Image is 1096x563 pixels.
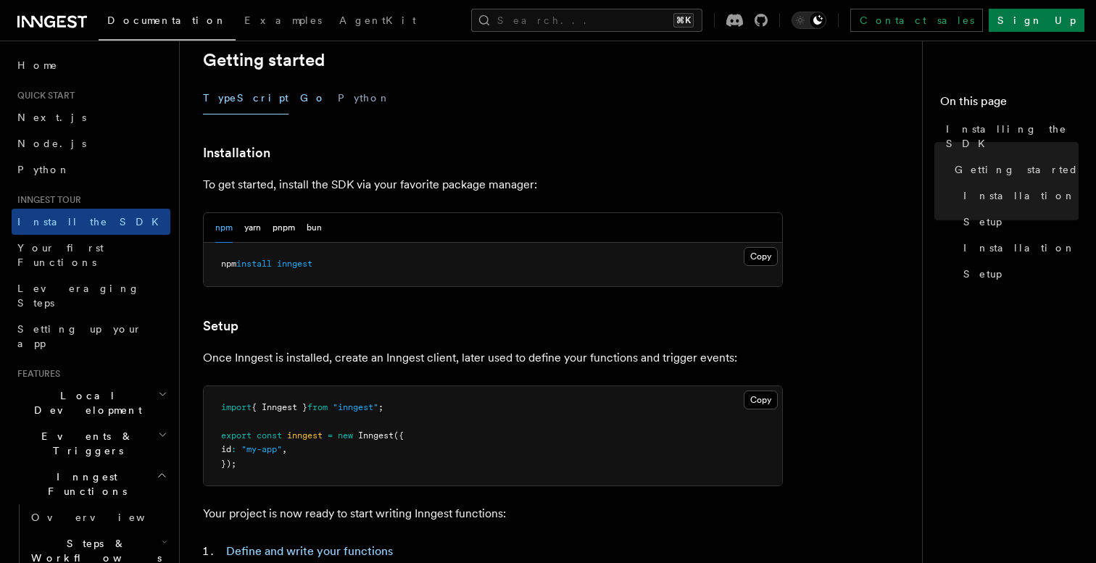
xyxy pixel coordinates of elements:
[244,213,261,243] button: yarn
[17,216,167,228] span: Install the SDK
[328,430,333,441] span: =
[203,504,783,524] p: Your project is now ready to start writing Inngest functions:
[394,430,404,441] span: ({
[946,122,1079,151] span: Installing the SDK
[12,235,170,275] a: Your first Functions
[673,13,694,28] kbd: ⌘K
[307,402,328,412] span: from
[17,242,104,268] span: Your first Functions
[221,430,252,441] span: export
[744,391,778,409] button: Copy
[203,175,783,195] p: To get started, install the SDK via your favorite package manager:
[12,52,170,78] a: Home
[221,402,252,412] span: import
[989,9,1084,32] a: Sign Up
[12,157,170,183] a: Python
[12,209,170,235] a: Install the SDK
[282,444,287,454] span: ,
[338,82,391,114] button: Python
[12,368,60,380] span: Features
[231,444,236,454] span: :
[358,430,394,441] span: Inngest
[955,162,1079,177] span: Getting started
[792,12,826,29] button: Toggle dark mode
[963,267,1002,281] span: Setup
[17,283,140,309] span: Leveraging Steps
[221,459,236,469] span: });
[215,213,233,243] button: npm
[203,316,238,336] a: Setup
[963,214,1002,229] span: Setup
[277,259,312,269] span: inngest
[958,261,1079,287] a: Setup
[963,188,1076,203] span: Installation
[25,504,170,530] a: Overview
[236,259,272,269] span: install
[958,209,1079,235] a: Setup
[17,323,142,349] span: Setting up your app
[244,14,322,26] span: Examples
[12,104,170,130] a: Next.js
[940,93,1079,116] h4: On this page
[12,383,170,423] button: Local Development
[12,470,157,499] span: Inngest Functions
[949,157,1079,183] a: Getting started
[307,213,322,243] button: bun
[17,58,58,72] span: Home
[12,316,170,356] a: Setting up your app
[12,275,170,316] a: Leveraging Steps
[236,4,331,39] a: Examples
[331,4,425,39] a: AgentKit
[12,464,170,504] button: Inngest Functions
[339,14,416,26] span: AgentKit
[287,430,323,441] span: inngest
[17,164,70,175] span: Python
[203,50,325,70] a: Getting started
[203,82,288,114] button: TypeScript
[221,259,236,269] span: npm
[221,444,231,454] span: id
[203,143,270,163] a: Installation
[99,4,236,41] a: Documentation
[958,235,1079,261] a: Installation
[12,423,170,464] button: Events & Triggers
[241,444,282,454] span: "my-app"
[252,402,307,412] span: { Inngest }
[31,512,180,523] span: Overview
[378,402,383,412] span: ;
[12,388,158,417] span: Local Development
[17,112,86,123] span: Next.js
[333,402,378,412] span: "inngest"
[963,241,1076,255] span: Installation
[226,544,393,558] a: Define and write your functions
[12,130,170,157] a: Node.js
[257,430,282,441] span: const
[17,138,86,149] span: Node.js
[12,429,158,458] span: Events & Triggers
[107,14,227,26] span: Documentation
[12,194,81,206] span: Inngest tour
[203,348,783,368] p: Once Inngest is installed, create an Inngest client, later used to define your functions and trig...
[744,247,778,266] button: Copy
[958,183,1079,209] a: Installation
[300,82,326,114] button: Go
[850,9,983,32] a: Contact sales
[338,430,353,441] span: new
[471,9,702,32] button: Search...⌘K
[12,90,75,101] span: Quick start
[273,213,295,243] button: pnpm
[940,116,1079,157] a: Installing the SDK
